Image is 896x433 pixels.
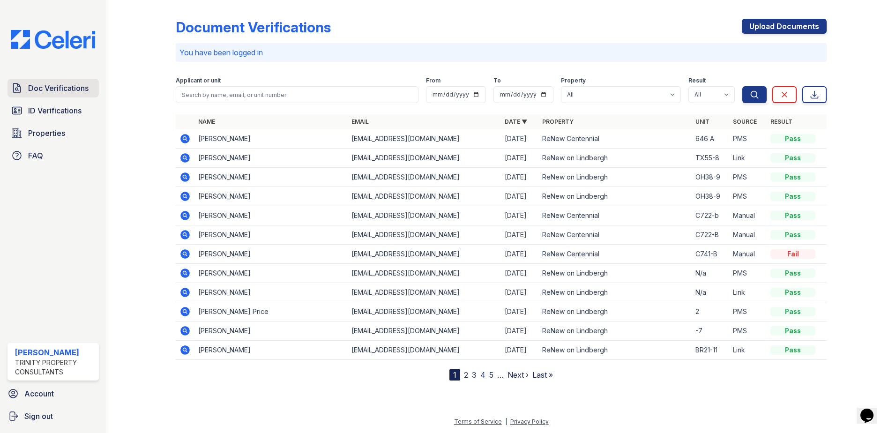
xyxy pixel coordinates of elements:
div: Pass [770,192,815,201]
div: Trinity Property Consultants [15,358,95,377]
td: [DATE] [501,283,538,302]
td: [EMAIL_ADDRESS][DOMAIN_NAME] [348,149,501,168]
a: Result [770,118,792,125]
td: Manual [729,245,767,264]
td: C722-b [692,206,729,225]
td: Link [729,149,767,168]
span: Properties [28,127,65,139]
a: FAQ [7,146,99,165]
div: 1 [449,369,460,381]
td: ReNew on Lindbergh [538,264,692,283]
div: Pass [770,172,815,182]
td: [PERSON_NAME] [194,149,348,168]
td: Manual [729,225,767,245]
td: [DATE] [501,206,538,225]
a: Doc Verifications [7,79,99,97]
td: [EMAIL_ADDRESS][DOMAIN_NAME] [348,302,501,321]
td: [EMAIL_ADDRESS][DOMAIN_NAME] [348,341,501,360]
td: ReNew on Lindbergh [538,341,692,360]
span: … [497,369,504,381]
td: [PERSON_NAME] Price [194,302,348,321]
div: [PERSON_NAME] [15,347,95,358]
td: [EMAIL_ADDRESS][DOMAIN_NAME] [348,283,501,302]
label: Applicant or unit [176,77,221,84]
td: PMS [729,129,767,149]
td: [EMAIL_ADDRESS][DOMAIN_NAME] [348,264,501,283]
td: TX55-8 [692,149,729,168]
td: N/a [692,283,729,302]
td: [DATE] [501,341,538,360]
td: PMS [729,168,767,187]
td: [PERSON_NAME] [194,225,348,245]
td: [PERSON_NAME] [194,129,348,149]
td: PMS [729,187,767,206]
td: ReNew on Lindbergh [538,321,692,341]
div: Pass [770,288,815,297]
div: Pass [770,211,815,220]
td: ReNew Centennial [538,225,692,245]
div: Fail [770,249,815,259]
span: Sign out [24,411,53,422]
a: Date ▼ [505,118,527,125]
td: [DATE] [501,245,538,264]
td: [PERSON_NAME] [194,283,348,302]
a: Next › [508,370,529,380]
td: [PERSON_NAME] [194,245,348,264]
td: [DATE] [501,264,538,283]
a: Privacy Policy [510,418,549,425]
td: [PERSON_NAME] [194,264,348,283]
label: From [426,77,441,84]
td: [PERSON_NAME] [194,341,348,360]
a: Source [733,118,757,125]
td: OH38-9 [692,168,729,187]
label: Property [561,77,586,84]
td: -7 [692,321,729,341]
span: Doc Verifications [28,82,89,94]
a: Account [4,384,103,403]
a: Name [198,118,215,125]
td: [PERSON_NAME] [194,321,348,341]
a: Sign out [4,407,103,426]
iframe: chat widget [857,396,887,424]
td: [DATE] [501,129,538,149]
td: [DATE] [501,168,538,187]
td: [DATE] [501,321,538,341]
td: [DATE] [501,302,538,321]
td: [EMAIL_ADDRESS][DOMAIN_NAME] [348,187,501,206]
td: [EMAIL_ADDRESS][DOMAIN_NAME] [348,225,501,245]
a: Property [542,118,574,125]
img: CE_Logo_Blue-a8612792a0a2168367f1c8372b55b34899dd931a85d93a1a3d3e32e68fde9ad4.png [4,30,103,49]
div: Pass [770,326,815,336]
td: 646 A [692,129,729,149]
div: Document Verifications [176,19,331,36]
a: Upload Documents [742,19,827,34]
td: [PERSON_NAME] [194,206,348,225]
td: [EMAIL_ADDRESS][DOMAIN_NAME] [348,129,501,149]
span: Account [24,388,54,399]
div: Pass [770,307,815,316]
td: C741-B [692,245,729,264]
td: ReNew on Lindbergh [538,168,692,187]
td: [EMAIL_ADDRESS][DOMAIN_NAME] [348,321,501,341]
div: | [505,418,507,425]
div: Pass [770,134,815,143]
td: ReNew on Lindbergh [538,187,692,206]
td: ReNew Centennial [538,245,692,264]
a: Unit [695,118,709,125]
td: N/a [692,264,729,283]
td: C722-B [692,225,729,245]
td: Link [729,341,767,360]
td: [EMAIL_ADDRESS][DOMAIN_NAME] [348,206,501,225]
div: Pass [770,153,815,163]
a: 4 [480,370,485,380]
td: [PERSON_NAME] [194,187,348,206]
td: PMS [729,264,767,283]
td: [DATE] [501,187,538,206]
td: [DATE] [501,149,538,168]
span: FAQ [28,150,43,161]
label: Result [688,77,706,84]
a: 3 [472,370,477,380]
td: ReNew on Lindbergh [538,149,692,168]
div: Pass [770,230,815,239]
